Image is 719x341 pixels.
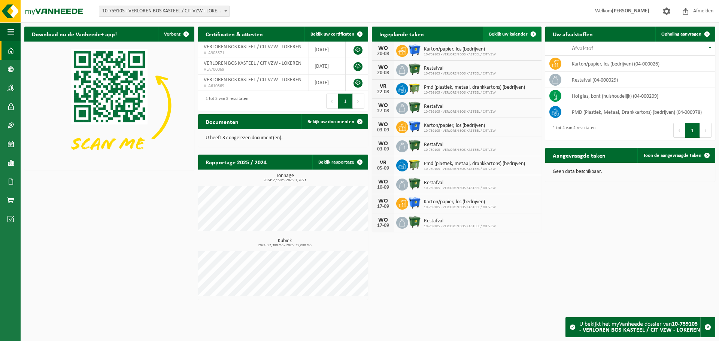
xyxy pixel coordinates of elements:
[424,224,496,229] span: 10-759105 - VERLOREN BOS KASTEEL / CJT VZW
[309,42,345,58] td: [DATE]
[661,32,701,37] span: Ophaling aanvragen
[376,160,391,166] div: VR
[376,128,391,133] div: 03-09
[198,27,270,41] h2: Certificaten & attesten
[424,85,525,91] span: Pmd (plastiek, metaal, drankkartons) (bedrijven)
[408,82,421,95] img: WB-1100-HPE-GN-50
[376,223,391,228] div: 17-09
[204,77,301,83] span: VERLOREN BOS KASTEEL / CJT VZW - LOKEREN
[198,114,246,129] h2: Documenten
[579,317,700,337] div: U bekijkt het myVanheede dossier van
[572,46,593,52] span: Afvalstof
[685,123,700,138] button: 1
[202,179,368,182] span: 2024: 2,150 t - 2025: 1,765 t
[545,148,613,162] h2: Aangevraagde taken
[566,56,715,72] td: karton/papier, los (bedrijven) (04-000026)
[424,218,496,224] span: Restafval
[408,120,421,133] img: WB-1100-HPE-BE-01
[424,161,525,167] span: Pmd (plastiek, metaal, drankkartons) (bedrijven)
[424,148,496,152] span: 10-759105 - VERLOREN BOS KASTEEL / CJT VZW
[424,66,496,71] span: Restafval
[376,204,391,209] div: 17-09
[655,27,715,42] a: Ophaling aanvragen
[408,216,421,228] img: WB-1100-HPE-GN-01
[424,123,496,129] span: Karton/papier, los (bedrijven)
[307,119,354,124] span: Bekijk uw documenten
[408,101,421,114] img: WB-1100-HPE-GN-01
[309,58,345,74] td: [DATE]
[326,94,338,109] button: Previous
[489,32,528,37] span: Bekijk uw kalender
[376,166,391,171] div: 05-09
[310,32,354,37] span: Bekijk uw certificaten
[204,61,301,66] span: VERLOREN BOS KASTEEL / CJT VZW - LOKEREN
[338,94,353,109] button: 1
[309,74,345,91] td: [DATE]
[408,197,421,209] img: WB-1100-HPE-BE-01
[312,155,367,170] a: Bekijk rapportage
[376,147,391,152] div: 03-09
[408,177,421,190] img: WB-1100-HPE-GN-01
[204,44,301,50] span: VERLOREN BOS KASTEEL / CJT VZW - LOKEREN
[301,114,367,129] a: Bekijk uw documenten
[353,94,364,109] button: Next
[643,153,701,158] span: Toon de aangevraagde taken
[408,63,421,76] img: WB-1100-HPE-GN-01
[673,123,685,138] button: Previous
[204,83,303,89] span: VLA610369
[376,109,391,114] div: 27-08
[637,148,715,163] a: Toon de aangevraagde taken
[566,104,715,120] td: PMD (Plastiek, Metaal, Drankkartons) (bedrijven) (04-000978)
[424,52,496,57] span: 10-759105 - VERLOREN BOS KASTEEL / CJT VZW
[376,103,391,109] div: WO
[424,104,496,110] span: Restafval
[376,45,391,51] div: WO
[549,122,595,138] div: 1 tot 4 van 4 resultaten
[376,198,391,204] div: WO
[202,173,368,182] h3: Tonnage
[304,27,367,42] a: Bekijk uw certificaten
[202,244,368,247] span: 2024: 52,380 m3 - 2025: 35,080 m3
[424,167,525,171] span: 10-759105 - VERLOREN BOS KASTEEL / CJT VZW
[424,205,496,210] span: 10-759105 - VERLOREN BOS KASTEEL / CJT VZW
[424,71,496,76] span: 10-759105 - VERLOREN BOS KASTEEL / CJT VZW
[24,42,194,169] img: Download de VHEPlus App
[424,180,496,186] span: Restafval
[424,46,496,52] span: Karton/papier, los (bedrijven)
[424,110,496,114] span: 10-759105 - VERLOREN BOS KASTEEL / CJT VZW
[376,185,391,190] div: 10-09
[612,8,649,14] strong: [PERSON_NAME]
[376,51,391,57] div: 20-08
[424,199,496,205] span: Karton/papier, los (bedrijven)
[424,142,496,148] span: Restafval
[566,88,715,104] td: hol glas, bont (huishoudelijk) (04-000209)
[99,6,230,17] span: 10-759105 - VERLOREN BOS KASTEEL / CJT VZW - LOKEREN
[553,169,708,174] p: Geen data beschikbaar.
[700,123,712,138] button: Next
[424,129,496,133] span: 10-759105 - VERLOREN BOS KASTEEL / CJT VZW
[376,83,391,89] div: VR
[376,89,391,95] div: 22-08
[206,136,361,141] p: U heeft 37 ongelezen document(en).
[24,27,124,41] h2: Download nu de Vanheede+ app!
[202,93,248,109] div: 1 tot 3 van 3 resultaten
[164,32,180,37] span: Verberg
[376,122,391,128] div: WO
[204,67,303,73] span: VLA700069
[566,72,715,88] td: restafval (04-000029)
[202,238,368,247] h3: Kubiek
[376,141,391,147] div: WO
[408,44,421,57] img: WB-1100-HPE-BE-01
[545,27,600,41] h2: Uw afvalstoffen
[424,186,496,191] span: 10-759105 - VERLOREN BOS KASTEEL / CJT VZW
[376,217,391,223] div: WO
[158,27,194,42] button: Verberg
[204,50,303,56] span: VLA903571
[424,91,525,95] span: 10-759105 - VERLOREN BOS KASTEEL / CJT VZW
[408,139,421,152] img: WB-1100-HPE-GN-01
[376,179,391,185] div: WO
[99,6,230,16] span: 10-759105 - VERLOREN BOS KASTEEL / CJT VZW - LOKEREN
[376,70,391,76] div: 20-08
[198,155,274,169] h2: Rapportage 2025 / 2024
[376,64,391,70] div: WO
